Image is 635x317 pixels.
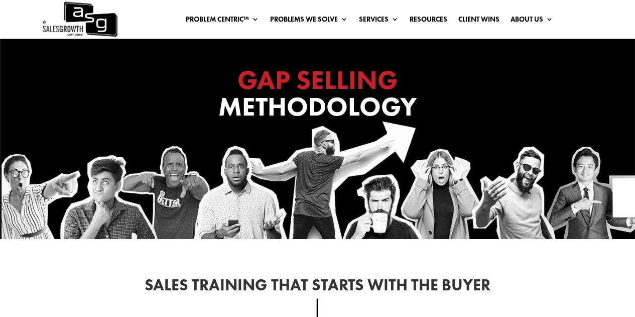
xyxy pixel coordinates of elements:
[64,277,572,298] h2: Sales Training That Starts With the Buyer
[237,63,398,97] span: GAP SELLING
[511,16,553,27] a: About Us
[359,16,399,27] a: Services
[458,16,499,27] a: Client Wins
[410,16,447,27] a: Resources
[270,16,348,27] a: Problems We Solve
[117,67,519,125] h1: Methodology
[186,16,259,27] a: Problem Centric™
